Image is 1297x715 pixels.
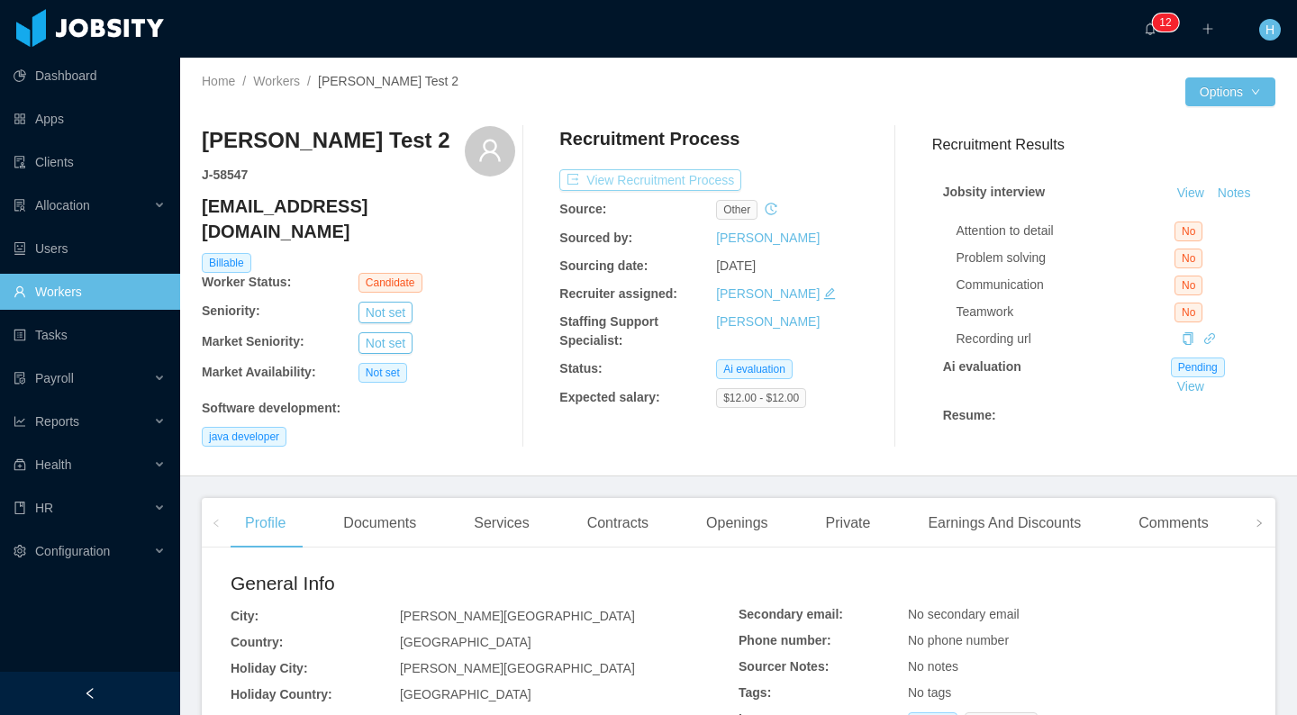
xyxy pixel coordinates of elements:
b: Secondary email: [739,607,843,621]
b: Phone number: [739,633,831,647]
h2: General Info [231,569,739,598]
strong: Ai evaluation [943,359,1021,374]
button: Notes [1211,183,1258,204]
b: Holiday City: [231,661,308,675]
span: No [1175,222,1202,241]
b: Staffing Support Specialist: [559,314,658,348]
a: icon: pie-chartDashboard [14,58,166,94]
a: View [1171,379,1211,394]
div: Services [459,498,543,548]
div: Earnings And Discounts [913,498,1095,548]
div: Communication [957,276,1175,294]
b: Worker Status: [202,275,291,289]
button: Optionsicon: down [1185,77,1275,106]
p: 1 [1159,14,1165,32]
div: Comments [1124,498,1222,548]
i: icon: solution [14,199,26,212]
h3: [PERSON_NAME] Test 2 [202,126,450,155]
span: No phone number [908,633,1009,647]
span: Pending [1171,357,1225,377]
i: icon: setting [14,545,26,557]
div: Copy [1182,330,1194,348]
i: icon: file-protect [14,372,26,385]
i: icon: link [1203,332,1216,345]
a: [PERSON_NAME] [716,286,820,301]
b: Recruiter assigned: [559,286,677,301]
span: No [1175,276,1202,295]
a: icon: appstoreApps [14,101,166,137]
b: Expected salary: [559,390,659,404]
span: HR [35,501,53,515]
b: Sourcer Notes: [739,659,829,674]
span: Health [35,457,71,472]
b: Tags: [739,685,771,700]
div: Documents [329,498,431,548]
div: Private [812,498,885,548]
a: icon: userWorkers [14,274,166,310]
b: Seniority: [202,303,260,318]
b: Sourced by: [559,231,632,245]
div: Profile [231,498,300,548]
span: / [242,74,246,88]
i: icon: bell [1144,23,1156,35]
span: Allocation [35,198,90,213]
div: Problem solving [957,249,1175,267]
a: Workers [253,74,300,88]
span: Configuration [35,544,110,558]
span: H [1265,19,1274,41]
i: icon: plus [1202,23,1214,35]
div: Openings [692,498,783,548]
span: [PERSON_NAME] Test 2 [318,74,458,88]
div: Teamwork [957,303,1175,321]
a: icon: profileTasks [14,317,166,353]
span: No [1175,303,1202,322]
span: other [716,200,757,220]
span: java developer [202,427,286,447]
span: [DATE] [716,258,756,273]
span: [PERSON_NAME][GEOGRAPHIC_DATA] [400,661,635,675]
a: Home [202,74,235,88]
b: City: [231,609,258,623]
h3: Recruitment Results [932,133,1275,156]
button: Not set [358,332,413,354]
span: Not set [358,363,407,383]
i: icon: user [477,138,503,163]
span: Reports [35,414,79,429]
div: No tags [908,683,1247,702]
a: [PERSON_NAME] [716,231,820,245]
a: View [1171,186,1211,200]
b: Source: [559,202,606,216]
span: [GEOGRAPHIC_DATA] [400,687,531,701]
span: $12.00 - $12.00 [716,388,806,408]
h4: Recruitment Process [559,126,739,151]
i: icon: line-chart [14,415,26,428]
span: Ai evaluation [716,359,793,379]
strong: Resume : [943,408,996,422]
a: icon: link [1203,331,1216,346]
span: Billable [202,253,251,273]
span: Candidate [358,273,422,293]
div: Contracts [573,498,663,548]
i: icon: left [212,519,221,528]
span: Payroll [35,371,74,385]
a: icon: robotUsers [14,231,166,267]
span: / [307,74,311,88]
a: icon: auditClients [14,144,166,180]
b: Market Availability: [202,365,316,379]
span: No notes [908,659,958,674]
i: icon: medicine-box [14,458,26,471]
a: icon: exportView Recruitment Process [559,173,741,187]
b: Status: [559,361,602,376]
strong: Jobsity interview [943,185,1046,199]
i: icon: edit [823,287,836,300]
button: Not set [358,302,413,323]
b: Market Seniority: [202,334,304,348]
strong: J- 58547 [202,167,248,182]
span: [PERSON_NAME][GEOGRAPHIC_DATA] [400,609,635,623]
i: icon: history [765,203,777,215]
b: Software development : [202,401,340,415]
button: icon: exportView Recruitment Process [559,169,741,191]
b: Country: [231,635,283,649]
a: [PERSON_NAME] [716,314,820,329]
i: icon: right [1255,519,1264,528]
